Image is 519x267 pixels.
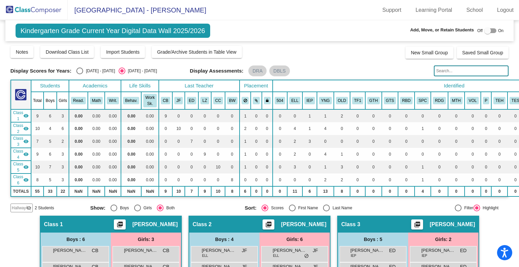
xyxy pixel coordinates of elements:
[251,109,262,122] td: 0
[161,97,170,104] button: CB
[44,161,57,173] td: 7
[141,109,158,122] td: 0.00
[273,92,288,109] th: 504 Plan
[10,68,72,74] span: Display Scores for Years:
[302,92,317,109] th: Individualized Education Plan
[69,109,88,122] td: 0.00
[431,109,448,122] td: 0
[275,97,286,104] button: 504
[431,122,448,135] td: 0
[483,97,490,104] button: P
[159,109,172,122] td: 9
[200,97,209,104] button: LZ
[350,92,365,109] th: Take Flight Year One (Entering)
[105,148,121,161] td: 0.00
[225,148,240,161] td: 0
[121,135,141,148] td: 0.00
[198,161,211,173] td: 0
[121,173,141,186] td: 0.00
[11,122,31,135] td: Joanna Fairbrother - No Class Name
[174,97,183,104] button: JF
[211,92,225,109] th: Christine Combs
[106,49,140,55] span: Import Students
[262,109,273,122] td: 0
[105,161,121,173] td: 0.00
[467,97,479,104] button: VOL
[465,148,481,161] td: 0
[415,135,431,148] td: 0
[10,46,34,58] button: Notes
[251,173,262,186] td: 0
[159,173,172,186] td: 0
[262,92,273,109] th: Keep with teacher
[225,122,240,135] td: 0
[382,122,398,135] td: 0
[448,122,465,135] td: 0
[31,148,44,161] td: 9
[350,148,365,161] td: 0
[465,161,481,173] td: 0
[273,135,288,148] td: 0
[185,109,198,122] td: 0
[101,46,145,58] button: Import Students
[304,97,315,104] button: IEP
[225,135,240,148] td: 0
[262,148,273,161] td: 0
[405,47,453,59] button: New Small Group
[262,122,273,135] td: 0
[302,161,317,173] td: 0
[352,97,363,104] button: TF1
[185,122,198,135] td: 0
[23,126,29,131] mat-icon: visibility
[431,148,448,161] td: 0
[16,24,210,38] span: Kindergarten Grade Current Year Digital Data Wall 2025/2026
[398,92,415,109] th: Reading by Design
[287,92,302,109] th: English Language Learner
[382,161,398,173] td: 0
[13,135,23,148] span: Class 3
[185,161,198,173] td: 0
[105,135,121,148] td: 0.00
[198,135,211,148] td: 0
[23,164,29,170] mat-icon: visibility
[143,94,156,107] button: Work Sk.
[172,109,185,122] td: 0
[317,161,334,173] td: 1
[211,148,225,161] td: 0
[491,135,508,148] td: 0
[57,122,69,135] td: 6
[262,161,273,173] td: 0
[273,173,288,186] td: 0
[225,109,240,122] td: 0
[211,109,225,122] td: 0
[159,135,172,148] td: 0
[11,161,31,173] td: Christine Combs - No Class Name
[240,109,251,122] td: 1
[31,92,44,109] th: Total
[88,135,105,148] td: 0.00
[481,122,492,135] td: 0
[398,135,415,148] td: 0
[493,97,505,104] button: TEH
[211,161,225,173] td: 10
[225,161,240,173] td: 0
[287,109,302,122] td: 0
[172,135,185,148] td: 0
[382,135,398,148] td: 0
[415,92,431,109] th: Speech
[377,5,407,16] a: Support
[287,122,302,135] td: 4
[334,148,350,161] td: 1
[31,173,44,186] td: 8
[23,113,29,118] mat-icon: visibility
[88,122,105,135] td: 0.00
[410,5,458,16] a: Learning Portal
[44,135,57,148] td: 5
[448,161,465,173] td: 0
[384,97,396,104] button: GTS
[481,135,492,148] td: 0
[198,109,211,122] td: 0
[23,139,29,144] mat-icon: visibility
[31,122,44,135] td: 10
[417,97,429,104] button: SPC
